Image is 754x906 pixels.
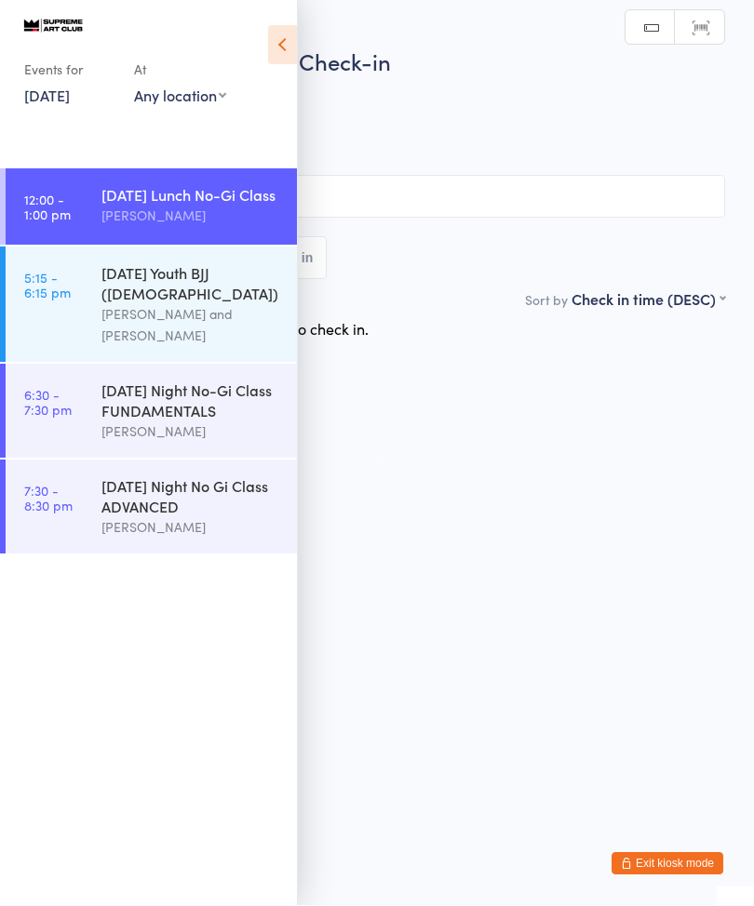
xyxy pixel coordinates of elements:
[29,124,696,142] span: [PERSON_NAME]
[6,460,297,554] a: 7:30 -8:30 pm[DATE] Night No Gi Class ADVANCED[PERSON_NAME]
[101,380,281,421] div: [DATE] Night No-Gi Class FUNDAMENTALS
[24,484,73,513] time: 7:30 - 8:30 pm
[6,365,297,459] a: 6:30 -7:30 pm[DATE] Night No-Gi Class FUNDAMENTALS[PERSON_NAME]
[101,185,281,206] div: [DATE] Lunch No-Gi Class
[29,87,696,105] span: [DATE] 12:00pm
[101,304,281,347] div: [PERSON_NAME] and [PERSON_NAME]
[525,291,568,310] label: Sort by
[24,193,71,222] time: 12:00 - 1:00 pm
[24,388,72,418] time: 6:30 - 7:30 pm
[134,86,226,106] div: Any location
[101,517,281,539] div: [PERSON_NAME]
[101,421,281,443] div: [PERSON_NAME]
[29,142,725,161] span: BJJ - Adults
[29,105,696,124] span: [PERSON_NAME]
[24,271,71,300] time: 5:15 - 6:15 pm
[572,289,725,310] div: Check in time (DESC)
[101,476,281,517] div: [DATE] Night No Gi Class ADVANCED
[6,169,297,246] a: 12:00 -1:00 pm[DATE] Lunch No-Gi Class[PERSON_NAME]
[24,86,70,106] a: [DATE]
[134,55,226,86] div: At
[29,176,725,219] input: Search
[19,15,88,36] img: Supreme Art Club Pty Ltd
[101,206,281,227] div: [PERSON_NAME]
[612,853,723,875] button: Exit kiosk mode
[6,247,297,363] a: 5:15 -6:15 pm[DATE] Youth BJJ ([DEMOGRAPHIC_DATA])[PERSON_NAME] and [PERSON_NAME]
[29,47,725,77] h2: [DATE] Lunch No-Gi Class Check-in
[101,263,281,304] div: [DATE] Youth BJJ ([DEMOGRAPHIC_DATA])
[24,55,115,86] div: Events for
